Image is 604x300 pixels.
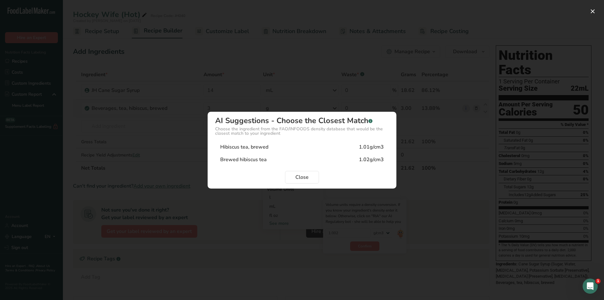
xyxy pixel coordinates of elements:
[359,156,384,163] div: 1.02g/cm3
[215,127,389,136] div: Choose the ingredient from the FAO/INFOODS density database that would be the closest match to yo...
[295,173,309,181] span: Close
[596,279,601,284] span: 1
[285,171,319,184] button: Close
[220,156,267,163] div: Brewed hibiscus tea
[583,279,598,294] iframe: Intercom live chat
[220,143,268,151] div: Hibiscus tea, brewed
[359,143,384,151] div: 1.01g/cm3
[215,117,389,124] div: AI Suggestions - Choose the Closest Match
